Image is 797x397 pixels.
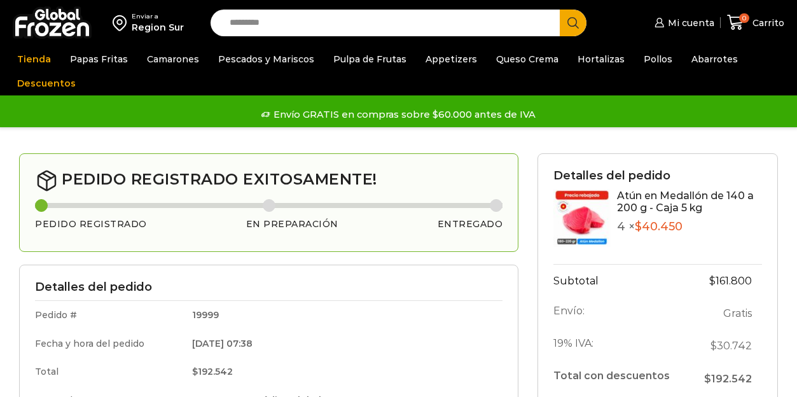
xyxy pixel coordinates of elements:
span: $ [635,219,642,233]
a: Queso Crema [490,47,565,71]
a: Papas Fritas [64,47,134,71]
th: 19% IVA: [553,330,688,362]
a: Pescados y Mariscos [212,47,321,71]
h3: Pedido registrado [35,219,147,230]
span: 192.542 [704,373,752,385]
button: Search button [560,10,586,36]
p: 4 × [617,220,762,234]
span: $ [709,275,716,287]
span: $ [710,340,717,352]
a: Atún en Medallón de 140 a 200 g - Caja 5 kg [617,190,754,214]
th: Total con descuentos [553,363,688,393]
h3: Entregado [438,219,503,230]
a: Appetizers [419,47,483,71]
span: Carrito [749,17,784,29]
a: Pulpa de Frutas [327,47,413,71]
td: Total [35,358,183,386]
a: 0 Carrito [727,8,784,38]
td: 19999 [183,300,502,329]
a: Tienda [11,47,57,71]
th: Envío: [553,297,688,330]
img: address-field-icon.svg [113,12,132,34]
a: Mi cuenta [651,10,714,36]
a: Descuentos [11,71,82,95]
h3: Detalles del pedido [35,281,502,295]
a: Pollos [637,47,679,71]
a: Hortalizas [571,47,631,71]
bdi: 192.542 [192,366,233,377]
span: 0 [739,13,749,24]
td: Gratis [688,297,762,330]
bdi: 40.450 [635,219,683,233]
div: Enviar a [132,12,184,21]
h3: Detalles del pedido [553,169,762,183]
h3: En preparación [246,219,338,230]
bdi: 161.800 [709,275,752,287]
h2: Pedido registrado exitosamente! [35,169,502,192]
a: Abarrotes [685,47,744,71]
span: $ [704,373,711,385]
div: Region Sur [132,21,184,34]
td: Pedido # [35,300,183,329]
span: Mi cuenta [665,17,714,29]
td: Fecha y hora del pedido [35,330,183,358]
span: 30.742 [710,340,752,352]
span: $ [192,366,198,377]
td: [DATE] 07:38 [183,330,502,358]
th: Subtotal [553,265,688,298]
a: Camarones [141,47,205,71]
